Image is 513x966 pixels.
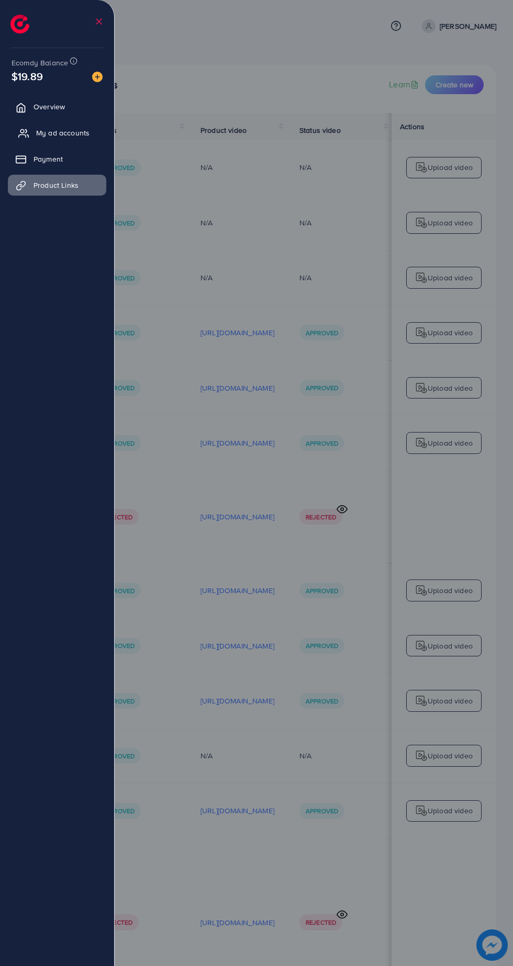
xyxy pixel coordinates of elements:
[92,72,103,82] img: image
[8,149,106,169] a: Payment
[36,128,90,138] span: My ad accounts
[10,15,29,33] img: logo
[34,154,63,164] span: Payment
[8,122,106,143] a: My ad accounts
[12,58,68,68] span: Ecomdy Balance
[8,96,106,117] a: Overview
[10,66,43,86] span: $19.89
[8,175,106,196] a: Product Links
[34,180,79,190] span: Product Links
[34,101,65,112] span: Overview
